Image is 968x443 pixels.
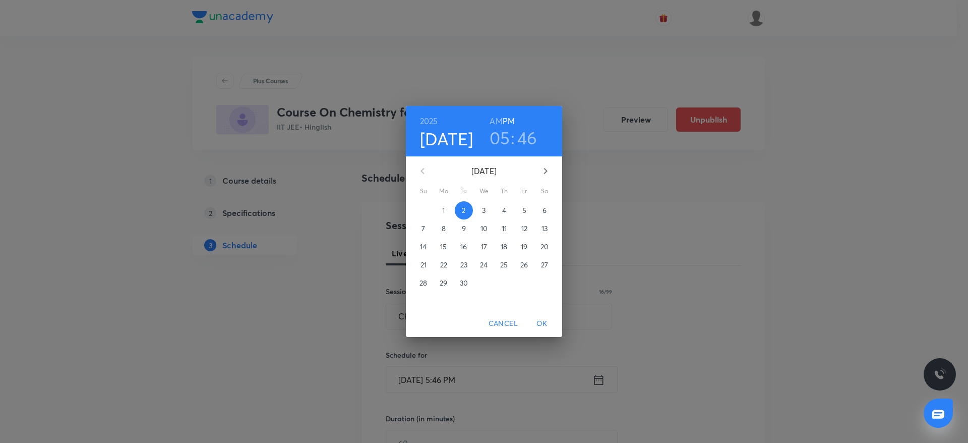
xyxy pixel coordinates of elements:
[420,260,427,270] p: 21
[521,224,527,234] p: 12
[490,114,502,128] button: AM
[414,256,433,274] button: 21
[440,260,447,270] p: 22
[535,186,554,196] span: Sa
[455,238,473,256] button: 16
[414,219,433,238] button: 7
[542,205,547,215] p: 6
[435,186,453,196] span: Mo
[515,219,533,238] button: 12
[535,201,554,219] button: 6
[421,224,425,234] p: 7
[475,256,493,274] button: 24
[419,278,427,288] p: 28
[475,238,493,256] button: 17
[455,201,473,219] button: 2
[495,238,513,256] button: 18
[420,242,427,252] p: 14
[517,127,537,148] button: 46
[502,205,506,215] p: 4
[489,317,518,330] span: Cancel
[435,165,533,177] p: [DATE]
[440,278,447,288] p: 29
[442,224,446,234] p: 8
[501,242,507,252] p: 18
[460,260,467,270] p: 23
[420,114,438,128] button: 2025
[541,224,548,234] p: 13
[460,242,467,252] p: 16
[455,219,473,238] button: 9
[515,238,533,256] button: 19
[475,219,493,238] button: 10
[535,238,554,256] button: 20
[535,256,554,274] button: 27
[481,242,487,252] p: 17
[480,260,488,270] p: 24
[435,219,453,238] button: 8
[495,186,513,196] span: Th
[435,256,453,274] button: 22
[480,224,488,234] p: 10
[462,224,466,234] p: 9
[500,260,508,270] p: 25
[520,260,528,270] p: 26
[435,274,453,292] button: 29
[502,224,507,234] p: 11
[495,201,513,219] button: 4
[521,242,527,252] p: 19
[475,201,493,219] button: 3
[495,219,513,238] button: 11
[440,242,447,252] p: 15
[420,128,473,149] button: [DATE]
[511,127,515,148] h3: :
[455,256,473,274] button: 23
[540,242,549,252] p: 20
[485,314,522,333] button: Cancel
[535,219,554,238] button: 13
[482,205,486,215] p: 3
[414,274,433,292] button: 28
[522,205,526,215] p: 5
[515,256,533,274] button: 26
[515,186,533,196] span: Fr
[475,186,493,196] span: We
[460,278,468,288] p: 30
[414,186,433,196] span: Su
[490,127,510,148] button: 05
[462,205,465,215] p: 2
[455,186,473,196] span: Tu
[515,201,533,219] button: 5
[435,238,453,256] button: 15
[530,317,554,330] span: OK
[503,114,515,128] button: PM
[541,260,548,270] p: 27
[495,256,513,274] button: 25
[455,274,473,292] button: 30
[526,314,558,333] button: OK
[414,238,433,256] button: 14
